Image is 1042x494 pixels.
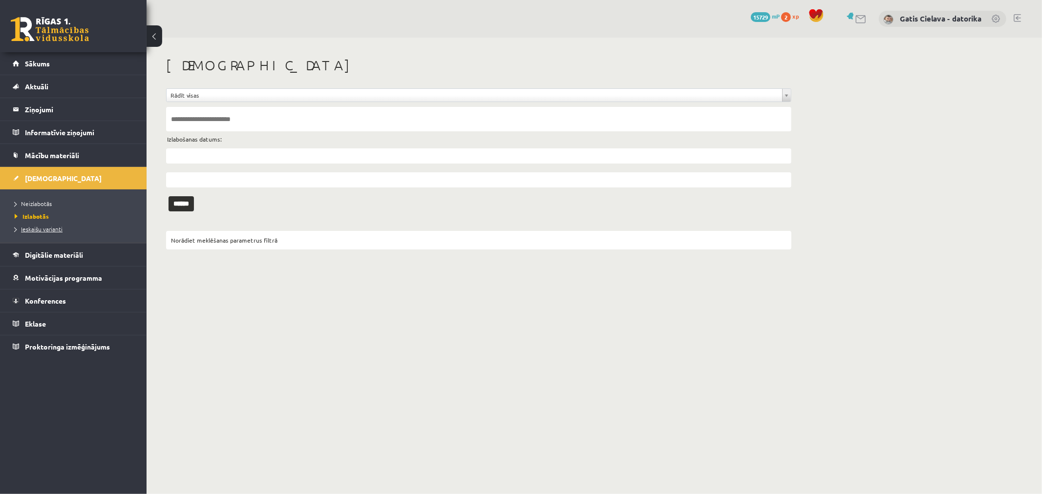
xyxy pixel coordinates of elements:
span: Digitālie materiāli [25,250,83,259]
div: Norādiet meklēšanas parametrus filtrā [171,236,787,245]
span: Rādīt visas [170,89,778,102]
a: Informatīvie ziņojumi [13,121,134,144]
a: Eklase [13,312,134,335]
span: Eklase [25,319,46,328]
span: 2 [781,12,791,22]
legend: Informatīvie ziņojumi [25,121,134,144]
a: Rīgas 1. Tālmācības vidusskola [11,17,89,41]
a: Proktoringa izmēģinājums [13,335,134,358]
span: Motivācijas programma [25,273,102,282]
span: Neizlabotās [15,200,52,207]
a: Ieskaišu varianti [15,225,137,233]
span: Izlabotās [15,212,49,220]
span: 15729 [751,12,770,22]
a: 2 xp [781,12,804,20]
a: Mācību materiāli [13,144,134,166]
a: Rādīt visas [167,89,791,102]
span: Ieskaišu varianti [15,225,63,233]
span: mP [772,12,780,20]
img: Gatis Cielava - datorika [884,15,893,24]
h1: [DEMOGRAPHIC_DATA] [166,57,791,74]
a: Neizlabotās [15,199,137,208]
span: Aktuāli [25,82,48,91]
span: xp [792,12,799,20]
a: 15729 mP [751,12,780,20]
a: Izlabotās [15,212,137,221]
span: Sākums [25,59,50,68]
a: [DEMOGRAPHIC_DATA] [13,167,134,189]
legend: Ziņojumi [25,98,134,121]
a: Digitālie materiāli [13,244,134,266]
span: Mācību materiāli [25,151,79,160]
a: Gatis Cielava - datorika [900,14,981,23]
a: Aktuāli [13,75,134,98]
a: Sākums [13,52,134,75]
span: Konferences [25,296,66,305]
a: Ziņojumi [13,98,134,121]
span: [DEMOGRAPHIC_DATA] [25,174,102,183]
a: Konferences [13,289,134,312]
a: Motivācijas programma [13,267,134,289]
span: Proktoringa izmēģinājums [25,342,110,351]
label: Izlabošanas datums: [167,133,222,145]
